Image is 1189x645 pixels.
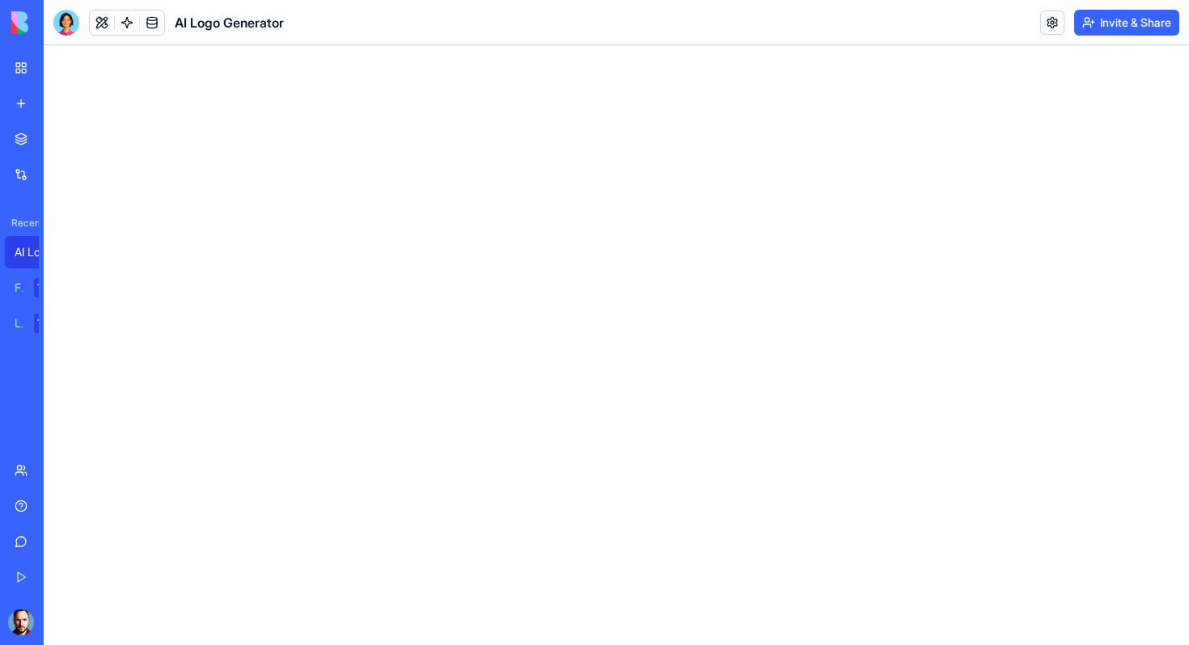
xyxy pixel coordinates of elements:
a: AI Logo Generator [5,236,70,268]
img: logo [11,11,112,34]
div: TRY [34,314,60,333]
div: AI Logo Generator [15,244,60,260]
a: Literary BlogTRY [5,307,70,339]
span: Recent [5,217,39,230]
button: Invite & Share [1074,10,1179,36]
div: Feedback Form [15,280,23,296]
span: AI Logo Generator [175,13,284,32]
div: TRY [34,278,60,297]
div: Literary Blog [15,315,23,331]
img: ACg8ocLTCzYA_zw80QN5LYxHxYmMqBSeWyZSma9YUQEOZwIHnZ_YH_8=s96-c [8,609,34,635]
a: Feedback FormTRY [5,272,70,304]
